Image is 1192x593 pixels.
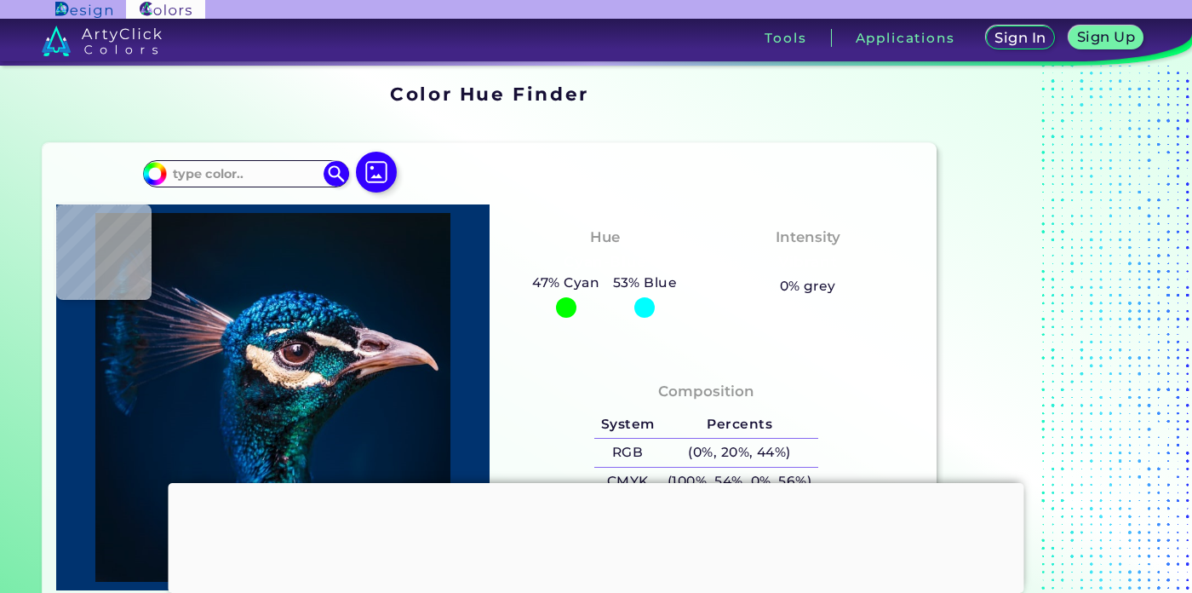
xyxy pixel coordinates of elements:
h5: Percents [661,411,818,439]
h5: (0%, 20%, 44%) [661,439,818,467]
h5: 0% grey [780,275,836,297]
img: img_pavlin.jpg [65,213,481,582]
a: Sign In [989,27,1052,49]
h3: Tools [765,32,806,44]
h5: System [594,411,661,439]
h3: Cyan-Blue [557,252,653,273]
input: type color.. [167,162,325,185]
h4: Intensity [776,225,840,250]
h5: (100%, 54%, 0%, 56%) [661,468,818,496]
h5: 47% Cyan [526,272,606,294]
h5: RGB [594,439,661,467]
h5: Sign Up [1080,31,1133,43]
h5: CMYK [594,468,661,496]
h3: Applications [856,32,955,44]
img: ArtyClick Design logo [55,2,112,18]
img: logo_artyclick_colors_white.svg [42,26,162,56]
h5: Sign In [997,32,1044,44]
img: icon search [324,161,349,187]
h4: Hue [590,225,620,250]
a: Sign Up [1072,27,1140,49]
h1: Color Hue Finder [390,81,588,107]
iframe: Advertisement [169,483,1024,589]
h4: Composition [658,379,754,404]
h3: Vibrant [771,252,845,273]
h5: 53% Blue [606,272,684,294]
img: icon picture [356,152,397,193]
